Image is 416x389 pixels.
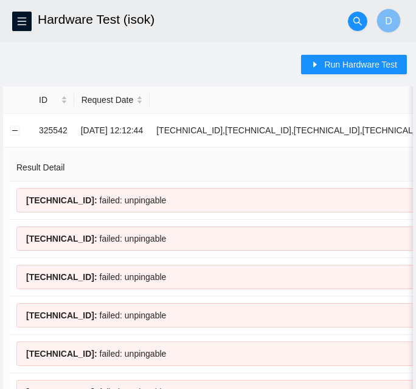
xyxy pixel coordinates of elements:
td: 325542 [32,114,74,147]
span: D [385,13,392,29]
span: [TECHNICAL_ID] : [26,195,97,205]
span: [TECHNICAL_ID] : [26,272,97,282]
span: [TECHNICAL_ID] : [26,310,97,320]
button: D [376,9,401,33]
button: Collapse row [10,125,20,135]
button: search [348,12,367,31]
button: caret-rightRun Hardware Test [301,55,407,74]
span: [TECHNICAL_ID] : [26,234,97,244]
span: caret-right [311,60,319,70]
td: [DATE] 12:12:44 [74,114,150,147]
span: search [348,16,367,26]
span: [TECHNICAL_ID] : [26,349,97,359]
button: menu [12,12,32,31]
span: menu [13,16,31,26]
span: Run Hardware Test [324,58,397,71]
